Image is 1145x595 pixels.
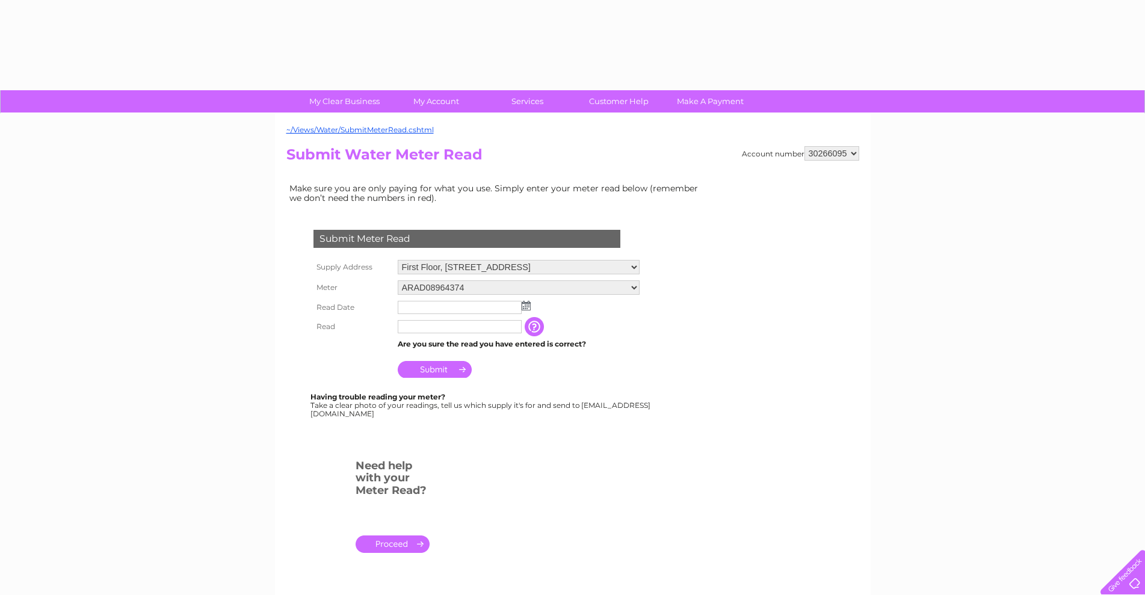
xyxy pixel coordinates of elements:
input: Submit [398,361,472,378]
td: Are you sure the read you have entered is correct? [395,336,643,352]
a: . [356,535,430,553]
input: Information [525,317,546,336]
a: My Clear Business [295,90,394,113]
th: Supply Address [310,257,395,277]
th: Read [310,317,395,336]
a: ~/Views/Water/SubmitMeterRead.cshtml [286,125,434,134]
div: Account number [742,146,859,161]
a: Make A Payment [661,90,760,113]
td: Make sure you are only paying for what you use. Simply enter your meter read below (remember we d... [286,180,708,206]
div: Submit Meter Read [313,230,620,248]
a: My Account [386,90,486,113]
h2: Submit Water Meter Read [286,146,859,169]
th: Meter [310,277,395,298]
h3: Need help with your Meter Read? [356,457,430,503]
a: Services [478,90,577,113]
th: Read Date [310,298,395,317]
img: ... [522,301,531,310]
div: Take a clear photo of your readings, tell us which supply it's for and send to [EMAIL_ADDRESS][DO... [310,393,652,418]
a: Customer Help [569,90,668,113]
b: Having trouble reading your meter? [310,392,445,401]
